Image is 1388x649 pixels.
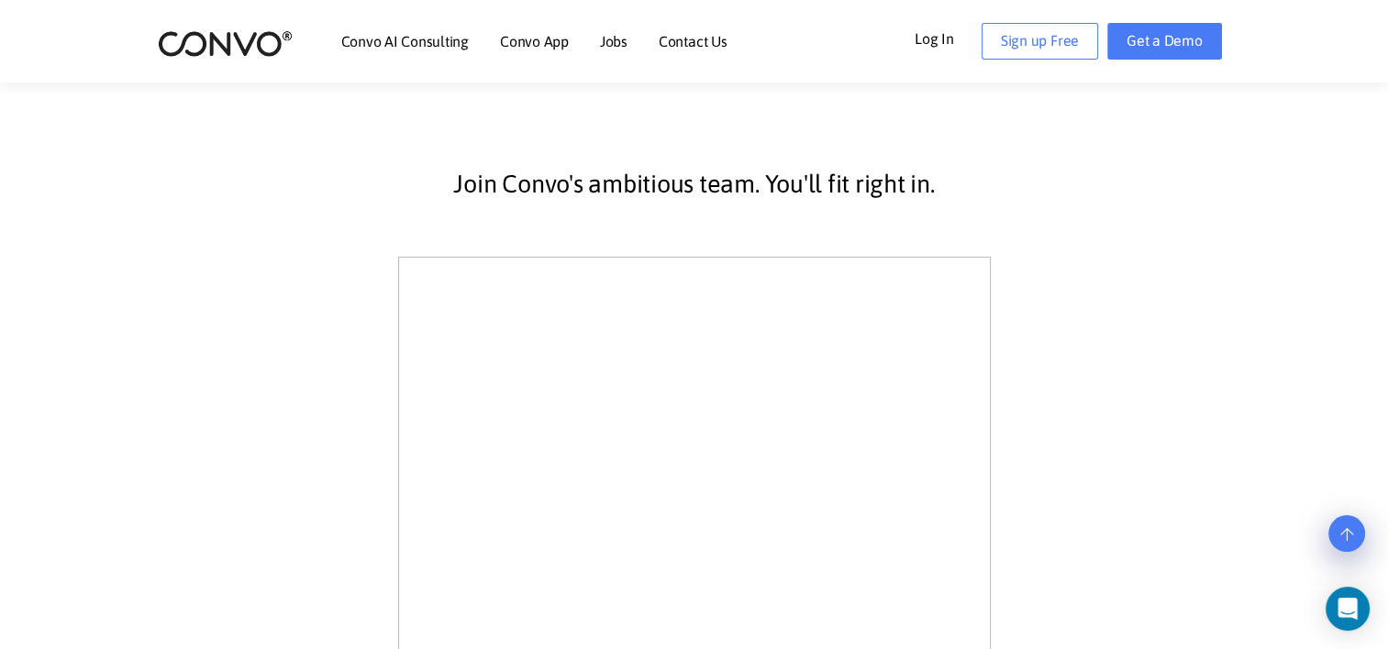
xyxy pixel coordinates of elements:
a: Convo AI Consulting [341,34,469,49]
a: Get a Demo [1107,23,1222,60]
p: Join Convo's ambitious team. You'll fit right in. [199,161,1190,207]
a: Convo App [500,34,569,49]
a: Jobs [600,34,627,49]
div: Open Intercom Messenger [1326,587,1370,631]
a: Contact Us [659,34,727,49]
a: Log In [915,23,982,52]
img: logo_2.png [158,29,293,58]
a: Sign up Free [982,23,1098,60]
